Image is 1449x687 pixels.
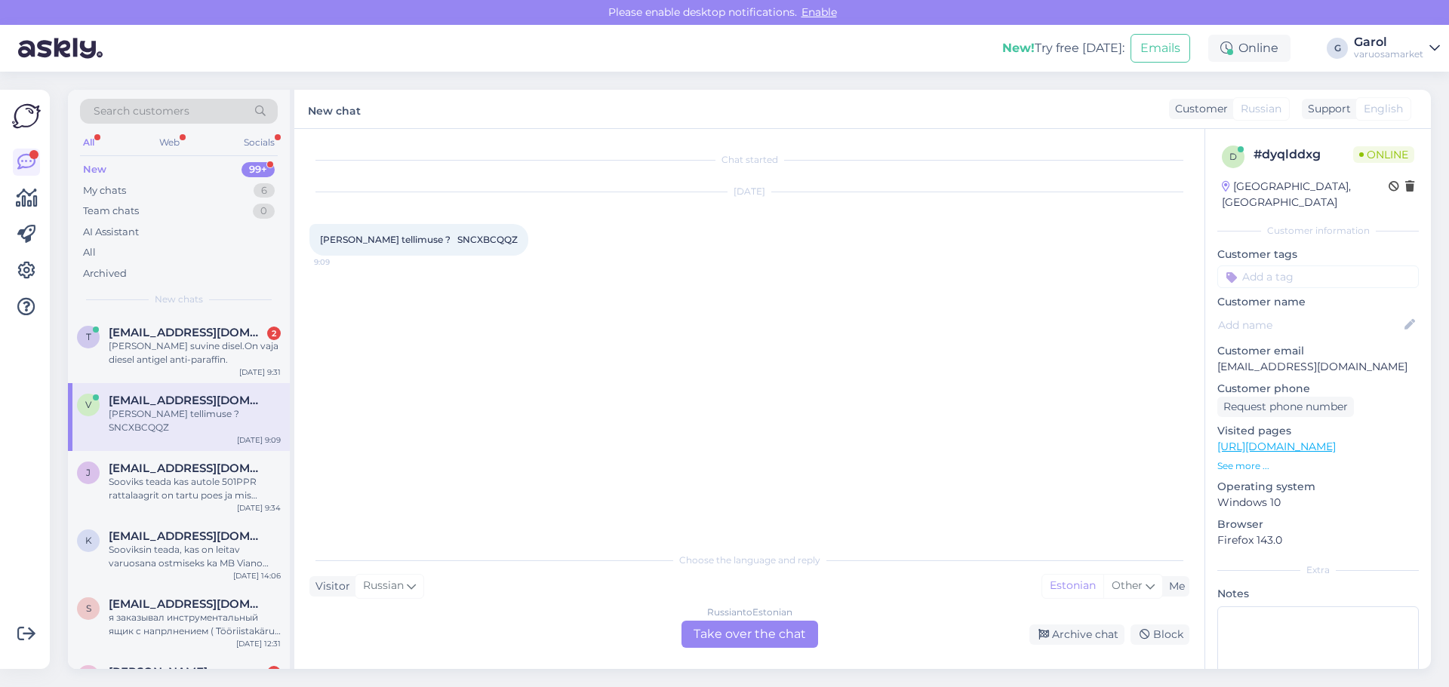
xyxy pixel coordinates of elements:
span: stsepkin2004@bk.ru [109,597,266,611]
div: [DATE] 9:09 [237,434,281,446]
span: j [86,467,91,478]
p: Firefox 143.0 [1217,532,1419,548]
div: New [83,162,106,177]
div: All [83,245,96,260]
div: Take over the chat [681,621,818,648]
div: 6 [254,183,275,198]
label: New chat [308,99,361,119]
p: Notes [1217,586,1419,602]
span: k [85,535,92,546]
span: jaanaloh@gmail.com [109,462,266,475]
div: Extra [1217,563,1419,577]
div: 2 [267,327,281,340]
div: [DATE] 9:34 [237,502,281,514]
div: [DATE] 12:31 [236,638,281,649]
p: [EMAIL_ADDRESS][DOMAIN_NAME] [1217,359,1419,375]
p: Windows 10 [1217,495,1419,511]
div: [DATE] [309,185,1189,198]
div: [DATE] 14:06 [233,570,281,581]
p: Customer email [1217,343,1419,359]
span: Russian [1241,101,1281,117]
span: Other [1112,578,1143,592]
p: Customer name [1217,294,1419,310]
div: Sooviksin teada, kas on leitav varuosana ostmiseks ka MB Viano bussile istet, millel on ISOFIX la... [109,543,281,570]
p: Customer phone [1217,381,1419,397]
div: AI Assistant [83,225,139,240]
div: 0 [253,204,275,219]
span: d [1229,151,1237,162]
b: New! [1002,41,1035,55]
div: varuosamarket [1354,48,1423,60]
div: Russian to Estonian [707,606,792,619]
div: Choose the language and reply [309,554,1189,567]
div: Team chats [83,204,139,219]
div: G [1327,38,1348,59]
div: [GEOGRAPHIC_DATA], [GEOGRAPHIC_DATA] [1222,179,1389,210]
span: Search customers [94,103,189,119]
span: English [1364,101,1403,117]
a: [URL][DOMAIN_NAME] [1217,440,1336,453]
p: Operating system [1217,479,1419,495]
div: Chat started [309,153,1189,167]
p: See more ... [1217,459,1419,473]
span: Online [1353,146,1414,163]
div: Sooviks teada kas autole 501PPR rattalaagrit on tartu poes ja mis hinnaga [109,475,281,502]
div: Customer information [1217,224,1419,238]
span: t [86,331,91,342]
div: я заказывал инструментальный ящик с напрлнением ( Tööriistakäru 252-osa Högert technik) а получил... [109,611,281,638]
div: Garol [1354,36,1423,48]
div: Socials [241,133,278,152]
div: Block [1131,624,1189,645]
a: Garolvaruosamarket [1354,36,1440,60]
div: [PERSON_NAME] tellimuse ? SNCXBCQQZ [109,407,281,434]
div: [PERSON_NAME] suvine disel.On vaja diesel antigel anti-paraffin. [109,339,281,367]
span: v [85,399,91,410]
span: Sandra Bruno [109,665,208,679]
div: Request phone number [1217,397,1354,417]
p: Visited pages [1217,423,1419,439]
div: Try free [DATE]: [1002,39,1124,57]
div: All [80,133,97,152]
div: Support [1302,101,1351,117]
div: Customer [1169,101,1228,117]
div: 99+ [241,162,275,177]
span: tartu7@mail.ee [109,326,266,339]
div: Archive chat [1029,624,1124,645]
div: Visitor [309,578,350,594]
p: Browser [1217,517,1419,532]
div: My chats [83,183,126,198]
button: Emails [1131,34,1190,63]
div: [DATE] 9:31 [239,367,281,378]
div: Web [156,133,183,152]
div: Online [1208,35,1291,62]
div: Estonian [1042,575,1103,597]
div: # dyqlddxg [1254,146,1353,164]
input: Add a tag [1217,265,1419,288]
div: Me [1163,578,1185,594]
span: Russian [363,578,404,594]
span: New chats [155,293,203,306]
span: vskvgruppou@gmail.com [109,394,266,407]
input: Add name [1218,317,1401,333]
span: s [86,603,91,614]
p: Customer tags [1217,247,1419,262]
div: 1 [267,666,281,679]
span: 9:09 [314,256,371,268]
span: [PERSON_NAME] tellimuse ? SNCXBCQQZ [320,234,518,245]
span: kaur.vaikene@gmail.com [109,529,266,543]
span: Enable [797,5,841,19]
img: Askly Logo [12,102,41,130]
div: Archived [83,266,127,281]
